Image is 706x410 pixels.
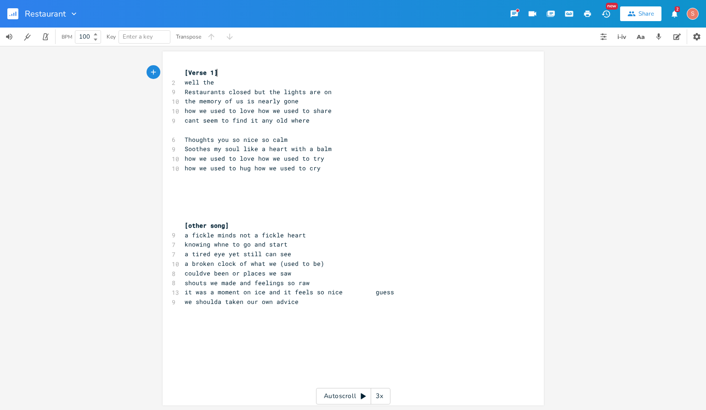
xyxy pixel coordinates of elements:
span: shouts we made and feelings so raw [185,279,310,287]
span: well the [185,78,214,86]
span: couldve been or places we saw [185,269,291,277]
span: it was a moment on ice and it feels so nice guess [185,288,394,296]
span: we shoulda taken our own advice [185,298,299,306]
div: 3x [371,388,388,404]
div: 2 [675,6,680,12]
span: a tired eye yet still can see [185,250,291,258]
span: [Verse 1] [185,68,218,77]
div: BPM [62,34,72,39]
span: cant seem to find it any old where [185,116,310,124]
span: how we used to love how we used to try [185,154,324,163]
span: how we used to hug how we used to cry [185,164,321,172]
span: [other song] [185,221,229,230]
span: a broken clock of what we (used to be) [185,259,324,268]
span: Restaurant [25,10,66,18]
span: how we used to love how we used to share [185,107,332,115]
span: Enter a key [123,33,153,41]
span: knowing whne to go and start [185,240,288,248]
div: New [606,3,618,10]
div: Key [107,34,116,39]
span: Thoughts you so nice so calm [185,135,288,144]
span: Restaurants closed but the lights are on [185,88,332,96]
span: a fickle minds not a fickle heart [185,231,306,239]
div: swvet34 [687,8,699,20]
button: 2 [665,6,683,22]
div: Transpose [176,34,201,39]
div: Share [638,10,654,18]
button: New [597,6,615,22]
button: S [687,3,699,24]
span: the memory of us is nearly gone [185,97,299,105]
div: Autoscroll [316,388,390,404]
button: Share [620,6,661,21]
span: Soothes my soul like a heart with a balm [185,145,332,153]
